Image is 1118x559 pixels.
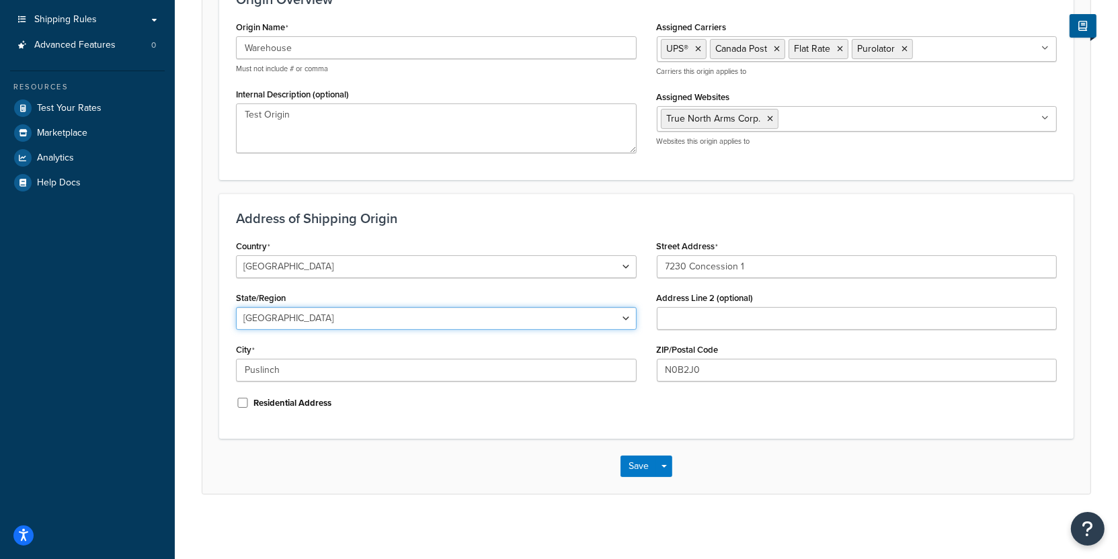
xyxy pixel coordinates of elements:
p: Carriers this origin applies to [657,67,1057,77]
span: Help Docs [37,177,81,189]
label: Internal Description (optional) [236,89,349,99]
label: Street Address [657,241,719,252]
span: Analytics [37,153,74,164]
li: Advanced Features [10,33,165,58]
label: Origin Name [236,22,288,33]
span: True North Arms Corp. [667,112,761,126]
button: Save [621,456,657,477]
span: Test Your Rates [37,103,102,114]
span: UPS® [667,42,689,56]
a: Marketplace [10,121,165,145]
span: Flat Rate [795,42,831,56]
span: Canada Post [716,42,768,56]
h3: Address of Shipping Origin [236,211,1057,226]
p: Websites this origin applies to [657,136,1057,146]
span: Shipping Rules [34,14,97,26]
a: Shipping Rules [10,7,165,32]
label: Address Line 2 (optional) [657,293,754,303]
label: Assigned Carriers [657,22,727,32]
button: Show Help Docs [1070,14,1096,38]
label: ZIP/Postal Code [657,345,719,355]
a: Advanced Features0 [10,33,165,58]
label: State/Region [236,293,286,303]
label: Assigned Websites [657,92,730,102]
button: Open Resource Center [1071,512,1105,546]
a: Analytics [10,146,165,170]
span: Advanced Features [34,40,116,51]
a: Help Docs [10,171,165,195]
label: Country [236,241,270,252]
span: Purolator [858,42,895,56]
span: Marketplace [37,128,87,139]
p: Must not include # or comma [236,64,637,74]
textarea: Test Origin [236,103,637,153]
a: Test Your Rates [10,96,165,120]
label: Residential Address [253,397,331,409]
span: 0 [151,40,156,51]
label: City [236,345,255,355]
div: Resources [10,81,165,93]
